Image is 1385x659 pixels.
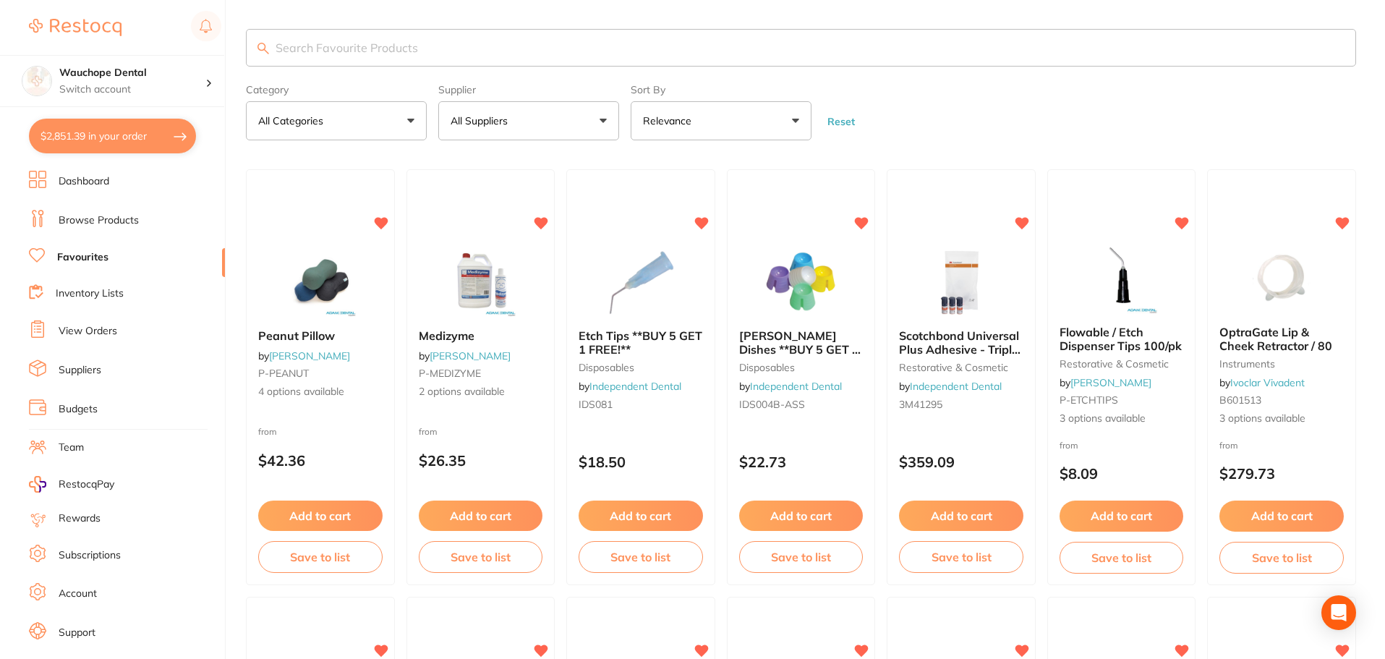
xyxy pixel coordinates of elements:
[59,324,117,339] a: View Orders
[579,328,702,356] span: Etch Tips **BUY 5 GET 1 FREE!**
[1075,242,1169,314] img: Flowable / Etch Dispenser Tips 100/pk
[1070,376,1151,389] a: [PERSON_NAME]
[643,114,697,128] p: Relevance
[754,245,848,318] img: Dappen Dishes **BUY 5 GET 1 FREE**
[430,349,511,362] a: [PERSON_NAME]
[899,541,1023,573] button: Save to list
[419,328,474,343] span: Medizyme
[246,29,1356,67] input: Search Favourite Products
[258,329,383,342] b: Peanut Pillow
[451,114,513,128] p: All Suppliers
[1060,394,1118,407] span: P-ETCHTIPS
[59,587,97,601] a: Account
[1219,542,1344,574] button: Save to list
[899,328,1020,370] span: Scotchbond Universal Plus Adhesive - Triple Pack
[29,119,196,153] button: $2,851.39 in your order
[589,380,681,393] a: Independent Dental
[419,426,438,437] span: from
[739,362,864,373] small: disposables
[899,329,1023,356] b: Scotchbond Universal Plus Adhesive - Triple Pack
[419,349,511,362] span: by
[1219,465,1344,482] p: $279.73
[59,477,114,492] span: RestocqPay
[899,380,1002,393] span: by
[258,385,383,399] span: 4 options available
[59,213,139,228] a: Browse Products
[739,328,861,370] span: [PERSON_NAME] Dishes **BUY 5 GET 1 FREE**
[433,245,527,318] img: Medizyme
[59,402,98,417] a: Budgets
[739,380,842,393] span: by
[1060,465,1184,482] p: $8.09
[579,380,681,393] span: by
[246,84,427,95] label: Category
[1060,440,1078,451] span: from
[739,541,864,573] button: Save to list
[59,174,109,189] a: Dashboard
[258,541,383,573] button: Save to list
[1321,595,1356,630] div: Open Intercom Messenger
[579,362,703,373] small: disposables
[914,245,1008,318] img: Scotchbond Universal Plus Adhesive - Triple Pack
[1219,501,1344,531] button: Add to cart
[739,329,864,356] b: Dappen Dishes **BUY 5 GET 1 FREE**
[59,511,101,526] a: Rewards
[1219,376,1305,389] span: by
[1060,376,1151,389] span: by
[594,245,688,318] img: Etch Tips **BUY 5 GET 1 FREE!**
[59,66,205,80] h4: Wauchope Dental
[1060,412,1184,426] span: 3 options available
[1060,325,1182,352] span: Flowable / Etch Dispenser Tips 100/pk
[258,452,383,469] p: $42.36
[29,19,122,36] img: Restocq Logo
[419,452,543,469] p: $26.35
[29,476,114,493] a: RestocqPay
[1219,412,1344,426] span: 3 options available
[1235,242,1329,314] img: OptraGate Lip & Cheek Retractor / 80
[258,367,309,380] span: P-PEANUT
[258,426,277,437] span: from
[1230,376,1305,389] a: Ivoclar Vivadent
[246,101,427,140] button: All Categories
[579,541,703,573] button: Save to list
[739,454,864,470] p: $22.73
[631,101,811,140] button: Relevance
[258,349,350,362] span: by
[29,476,46,493] img: RestocqPay
[1219,326,1344,352] b: OptraGate Lip & Cheek Retractor / 80
[899,362,1023,373] small: restorative & cosmetic
[419,385,543,399] span: 2 options available
[438,84,619,95] label: Supplier
[579,329,703,356] b: Etch Tips **BUY 5 GET 1 FREE!**
[59,441,84,455] a: Team
[59,363,101,378] a: Suppliers
[419,367,481,380] span: P-MEDIZYME
[910,380,1002,393] a: Independent Dental
[1219,394,1261,407] span: B601513
[57,250,108,265] a: Favourites
[899,501,1023,531] button: Add to cart
[1060,501,1184,531] button: Add to cart
[899,398,942,411] span: 3M41295
[739,501,864,531] button: Add to cart
[59,548,121,563] a: Subscriptions
[258,501,383,531] button: Add to cart
[899,454,1023,470] p: $359.09
[739,398,805,411] span: IDS004B-ASS
[579,501,703,531] button: Add to cart
[258,114,329,128] p: All Categories
[419,501,543,531] button: Add to cart
[579,398,613,411] span: IDS081
[438,101,619,140] button: All Suppliers
[22,67,51,95] img: Wauchope Dental
[1219,358,1344,370] small: instruments
[269,349,350,362] a: [PERSON_NAME]
[59,626,95,640] a: Support
[1060,326,1184,352] b: Flowable / Etch Dispenser Tips 100/pk
[579,454,703,470] p: $18.50
[1060,358,1184,370] small: restorative & cosmetic
[273,245,367,318] img: Peanut Pillow
[29,11,122,44] a: Restocq Logo
[1219,325,1332,352] span: OptraGate Lip & Cheek Retractor / 80
[823,115,859,128] button: Reset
